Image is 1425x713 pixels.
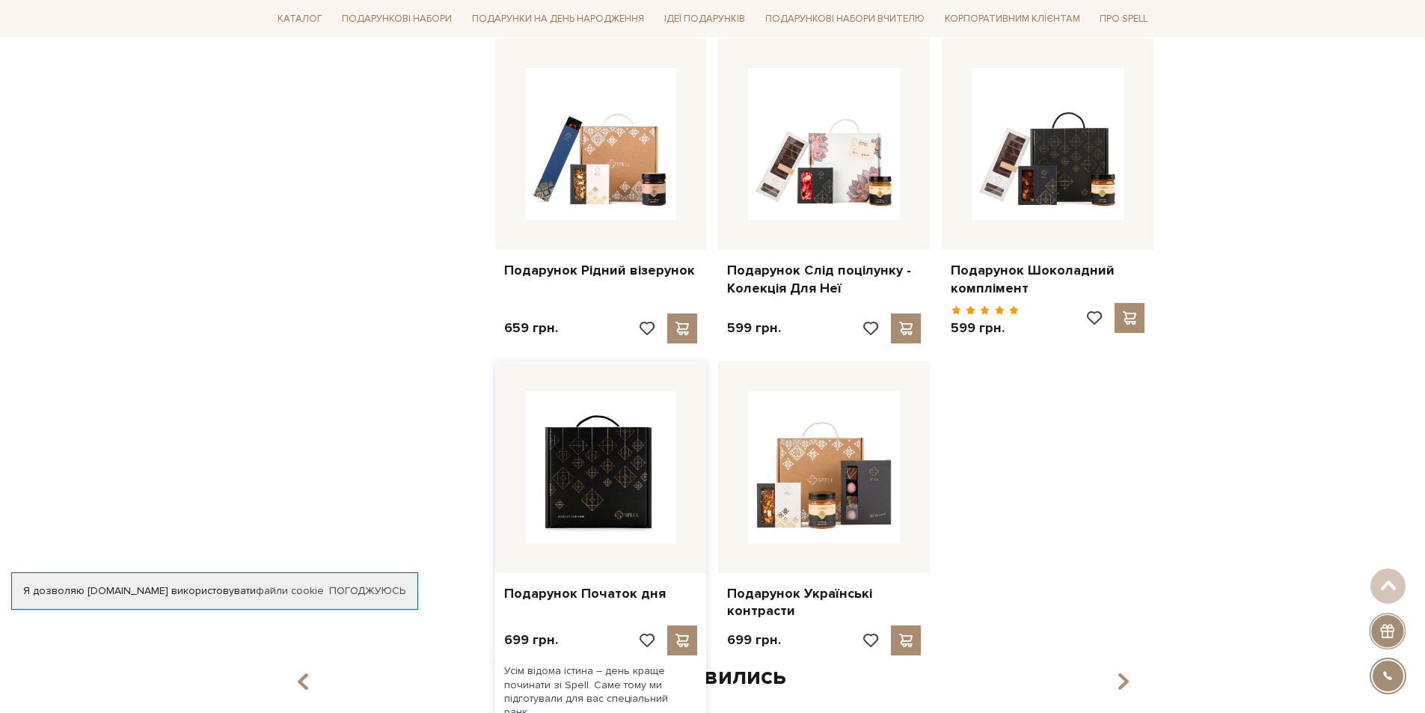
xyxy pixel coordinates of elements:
p: 699 грн. [504,631,558,649]
a: Погоджуюсь [329,584,405,598]
a: Подарунок Шоколадний комплімент [951,262,1144,297]
a: Про Spell [1094,7,1153,31]
p: 599 грн. [951,319,1019,337]
img: Подарунок Початок дня [525,391,677,543]
a: Ідеї подарунків [658,7,751,31]
a: Подарунок Українські контрасти [727,585,921,620]
a: Подарунок Початок дня [504,585,698,602]
a: Подарункові набори [336,7,458,31]
p: 599 грн. [727,319,781,337]
p: 659 грн. [504,319,558,337]
div: Я дозволяю [DOMAIN_NAME] використовувати [12,584,417,598]
a: Подарунок Рідний візерунок [504,262,698,279]
a: файли cookie [256,584,324,597]
p: 699 грн. [727,631,781,649]
a: Корпоративним клієнтам [939,7,1086,31]
div: Ви дивились [281,661,1145,693]
a: Подарунок Слід поцілунку - Колекція Для Неї [727,262,921,297]
a: Подарунки на День народження [466,7,650,31]
a: Подарункові набори Вчителю [759,6,931,31]
a: Каталог [272,7,328,31]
